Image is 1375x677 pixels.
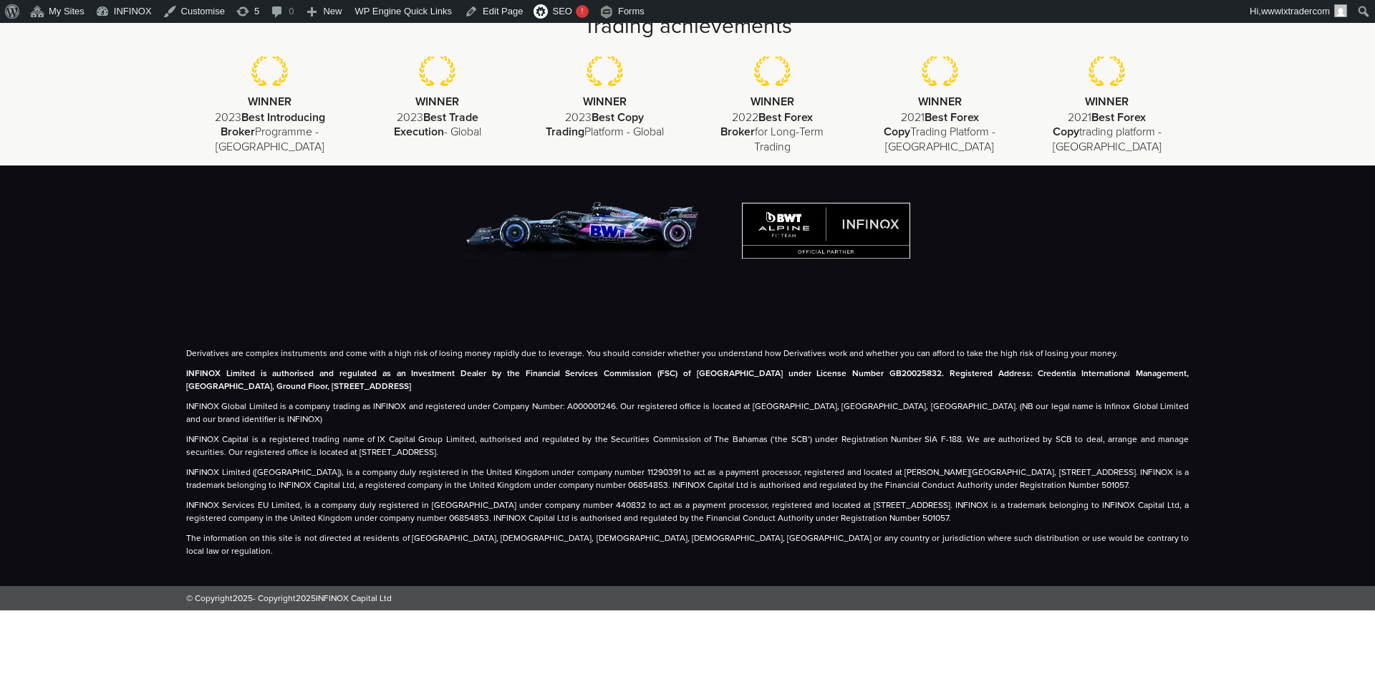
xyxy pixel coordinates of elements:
[884,110,979,139] strong: Best Forex Copy
[546,110,645,139] strong: Best Copy Trading
[583,95,627,109] strong: WINNER
[394,110,478,139] strong: Best Trade Execution
[186,532,1189,557] p: The information on this site is not directed at residents of [GEOGRAPHIC_DATA], [DEMOGRAPHIC_DATA...
[186,347,1189,360] p: Derivatives are complex instruments and come with a high risk of losing money rapidly due to leve...
[751,95,794,109] strong: WINNER
[552,6,571,16] span: SEO
[248,95,291,109] strong: WINNER
[415,95,459,109] strong: WINNER
[918,95,962,109] strong: WINNER
[186,466,1189,491] p: INFINOX Limited ([GEOGRAPHIC_DATA]), is a company duly registered in the United Kingdom under com...
[186,400,1189,426] p: INFINOX Global Limited is a company trading as INFINOX and registered under Company Number: A0000...
[710,110,834,154] p: 2022 for Long-Term Trading
[877,110,1002,154] p: 2021 Trading Platform - [GEOGRAPHIC_DATA]
[186,368,1189,391] strong: INFINOX Limited is authorised and regulated as an Investment Dealer by the Financial Services Com...
[576,5,589,18] div: !
[186,499,1189,524] p: INFINOX Services EU Limited, is a company duly registered in [GEOGRAPHIC_DATA] under company numb...
[1085,95,1129,109] strong: WINNER
[1045,110,1169,154] p: 2021 trading platform - [GEOGRAPHIC_DATA]
[186,11,1189,42] h2: Trading achievements
[296,593,316,603] span: 2025
[1053,110,1147,139] strong: Best Forex Copy
[1261,6,1330,16] span: wwwixtradercom
[375,110,500,140] p: 2023 - Global
[186,592,392,605] span: © Copyright - Copyright INFINOX Capital Ltd
[186,433,1189,458] p: INFINOX Capital is a registered trading name of IX Capital Group Limited, authorised and regulate...
[233,593,253,603] span: 2025
[720,110,813,139] strong: Best Forex Broker
[208,110,332,154] p: 2023 Programme - [GEOGRAPHIC_DATA]
[221,110,325,139] strong: Best Introducing Broker
[543,110,667,140] p: 2023 Platform - Global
